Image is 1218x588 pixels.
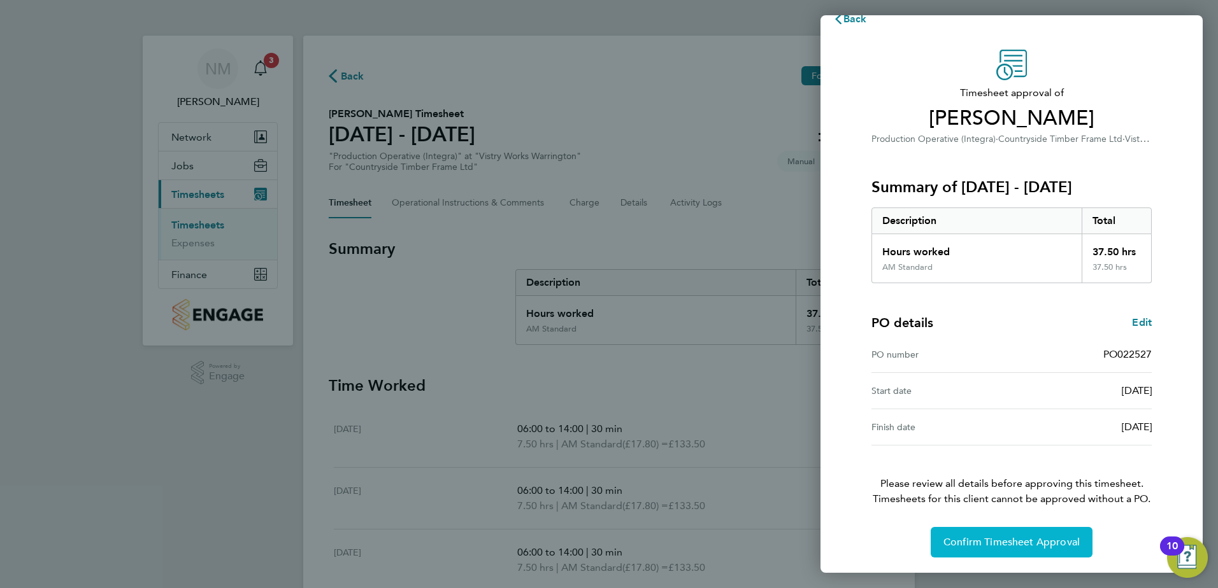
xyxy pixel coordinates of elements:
[1082,262,1152,283] div: 37.50 hrs
[931,527,1093,557] button: Confirm Timesheet Approval
[998,134,1122,144] span: Countryside Timber Frame Ltd
[1103,348,1152,360] span: PO022527
[872,208,1082,234] div: Description
[1132,316,1152,328] span: Edit
[996,134,998,144] span: ·
[871,207,1152,283] div: Summary of 18 - 24 Aug 2025
[1012,419,1152,435] div: [DATE]
[820,6,880,32] button: Back
[843,13,867,25] span: Back
[1132,315,1152,330] a: Edit
[871,383,1012,398] div: Start date
[871,419,1012,435] div: Finish date
[856,445,1167,507] p: Please review all details before approving this timesheet.
[1012,383,1152,398] div: [DATE]
[856,491,1167,507] span: Timesheets for this client cannot be approved without a PO.
[1167,537,1208,578] button: Open Resource Center, 10 new notifications
[882,262,933,272] div: AM Standard
[871,106,1152,131] span: [PERSON_NAME]
[871,85,1152,101] span: Timesheet approval of
[871,177,1152,197] h3: Summary of [DATE] - [DATE]
[871,314,933,332] h4: PO details
[1082,234,1152,262] div: 37.50 hrs
[1166,546,1178,563] div: 10
[1122,134,1125,144] span: ·
[872,234,1082,262] div: Hours worked
[1082,208,1152,234] div: Total
[871,134,996,144] span: Production Operative (Integra)
[871,347,1012,362] div: PO number
[943,536,1080,549] span: Confirm Timesheet Approval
